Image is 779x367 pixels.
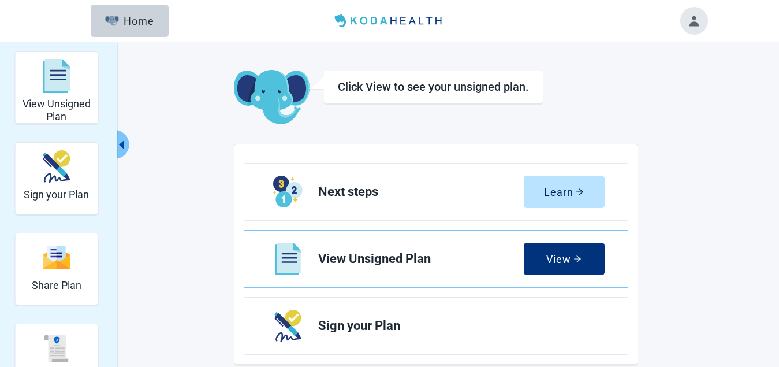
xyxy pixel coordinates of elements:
button: ElephantHome [91,5,169,37]
button: Toggle account menu [680,7,708,35]
h2: Sign your Plan [24,188,89,201]
span: View Unsigned Plan [318,252,524,266]
h2: Share Plan [32,279,81,292]
span: arrow-right [576,188,584,196]
img: Koda Elephant [234,70,310,125]
div: Learn [544,186,584,198]
div: Share Plan [14,233,98,305]
span: arrow-right [573,255,582,263]
a: Next Sign your Plan section [244,298,628,354]
div: Home [105,15,155,27]
img: svg%3e [43,335,70,362]
div: View Unsigned Plan [14,51,98,124]
img: Elephant [105,16,120,26]
h2: View Unsigned Plan [20,98,93,123]
button: Learnarrow-right [524,176,605,208]
img: make_plan_official-CpYJDfBD.svg [43,150,70,183]
button: Collapse menu [114,130,129,159]
img: svg%3e [43,59,70,94]
span: caret-left [115,139,126,150]
span: Sign your Plan [318,319,595,333]
img: svg%3e [43,245,70,270]
a: Learn Next steps section [244,164,628,220]
div: View [546,253,582,265]
img: Koda Health [330,12,449,30]
button: Viewarrow-right [524,243,605,275]
span: Next steps [318,185,524,199]
a: View View Unsigned Plan section [244,231,628,287]
div: Sign your Plan [14,142,98,214]
h1: Click View to see your unsigned plan. [338,80,529,94]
